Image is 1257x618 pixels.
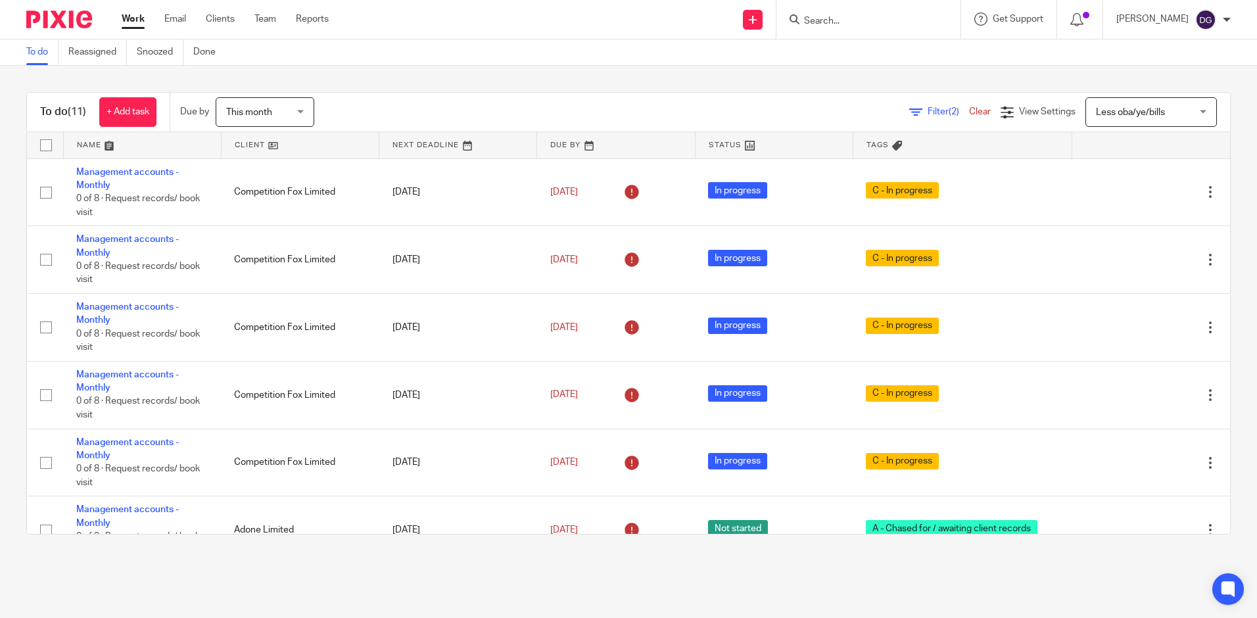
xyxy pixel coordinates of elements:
[180,105,209,118] p: Due by
[1116,12,1189,26] p: [PERSON_NAME]
[76,370,179,392] a: Management accounts - Monthly
[866,520,1037,536] span: A - Chased for / awaiting client records
[76,532,200,555] span: 0 of 8 · Request records/ book visit
[193,39,225,65] a: Done
[76,505,179,527] a: Management accounts - Monthly
[708,385,767,402] span: In progress
[708,182,767,199] span: In progress
[76,194,200,217] span: 0 of 8 · Request records/ book visit
[76,465,200,488] span: 0 of 8 · Request records/ book visit
[164,12,186,26] a: Email
[803,16,921,28] input: Search
[221,361,379,429] td: Competition Fox Limited
[296,12,329,26] a: Reports
[866,141,889,149] span: Tags
[708,520,768,536] span: Not started
[379,294,537,362] td: [DATE]
[866,453,939,469] span: C - In progress
[1019,107,1076,116] span: View Settings
[76,168,179,190] a: Management accounts - Monthly
[550,187,578,197] span: [DATE]
[76,262,200,285] span: 0 of 8 · Request records/ book visit
[99,97,156,127] a: + Add task
[550,255,578,264] span: [DATE]
[379,429,537,496] td: [DATE]
[969,107,991,116] a: Clear
[550,458,578,467] span: [DATE]
[206,12,235,26] a: Clients
[122,12,145,26] a: Work
[40,105,86,119] h1: To do
[226,108,272,117] span: This month
[1096,108,1165,117] span: Less oba/ye/bills
[26,39,59,65] a: To do
[221,496,379,564] td: Adone Limited
[76,397,200,420] span: 0 of 8 · Request records/ book visit
[254,12,276,26] a: Team
[76,329,200,352] span: 0 of 8 · Request records/ book visit
[949,107,959,116] span: (2)
[26,11,92,28] img: Pixie
[866,385,939,402] span: C - In progress
[1195,9,1216,30] img: svg%3E
[866,318,939,334] span: C - In progress
[221,158,379,226] td: Competition Fox Limited
[379,496,537,564] td: [DATE]
[68,107,86,117] span: (11)
[708,318,767,334] span: In progress
[928,107,969,116] span: Filter
[708,453,767,469] span: In progress
[379,158,537,226] td: [DATE]
[76,302,179,325] a: Management accounts - Monthly
[550,323,578,332] span: [DATE]
[221,226,379,294] td: Competition Fox Limited
[76,235,179,257] a: Management accounts - Monthly
[68,39,127,65] a: Reassigned
[137,39,183,65] a: Snoozed
[866,250,939,266] span: C - In progress
[993,14,1043,24] span: Get Support
[708,250,767,266] span: In progress
[550,391,578,400] span: [DATE]
[379,361,537,429] td: [DATE]
[866,182,939,199] span: C - In progress
[550,525,578,535] span: [DATE]
[76,438,179,460] a: Management accounts - Monthly
[221,429,379,496] td: Competition Fox Limited
[379,226,537,294] td: [DATE]
[221,294,379,362] td: Competition Fox Limited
